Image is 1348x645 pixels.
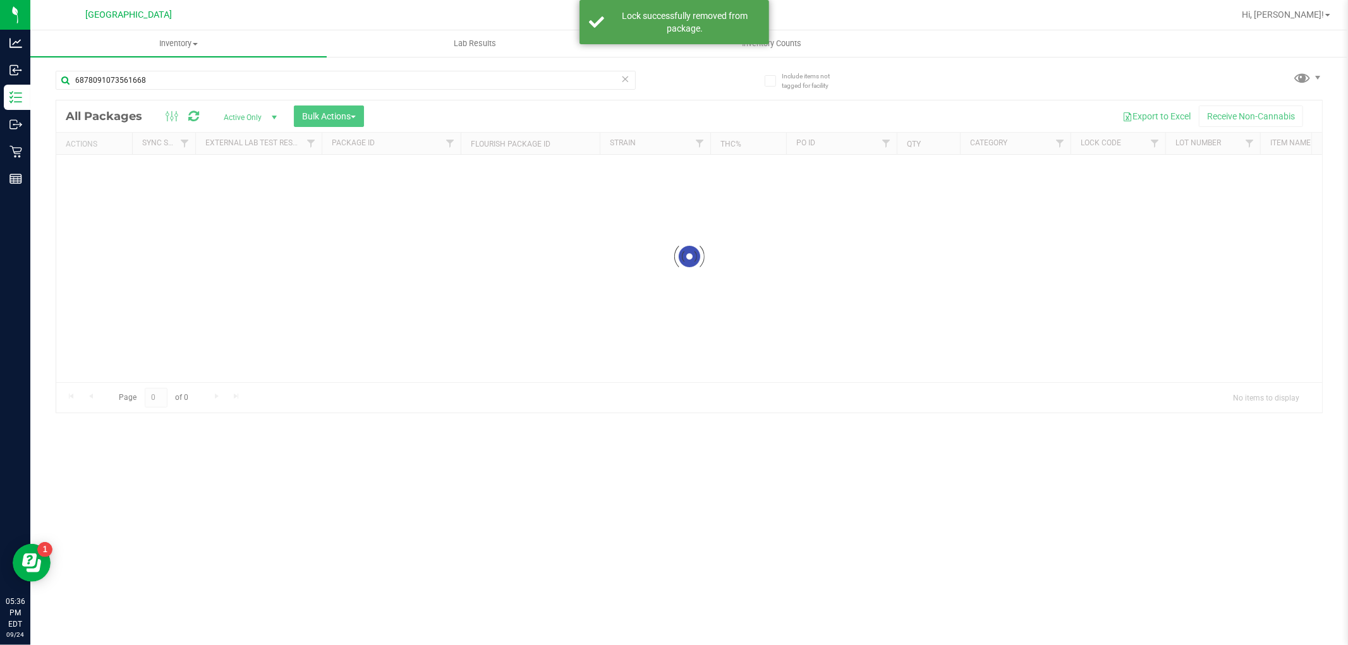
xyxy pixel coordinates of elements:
[56,71,636,90] input: Search Package ID, Item Name, SKU, Lot or Part Number...
[9,118,22,131] inline-svg: Outbound
[13,544,51,582] iframe: Resource center
[327,30,623,57] a: Lab Results
[9,64,22,76] inline-svg: Inbound
[725,38,818,49] span: Inventory Counts
[9,145,22,158] inline-svg: Retail
[621,71,630,87] span: Clear
[30,38,327,49] span: Inventory
[437,38,513,49] span: Lab Results
[623,30,920,57] a: Inventory Counts
[9,37,22,49] inline-svg: Analytics
[9,91,22,104] inline-svg: Inventory
[782,71,845,90] span: Include items not tagged for facility
[86,9,173,20] span: [GEOGRAPHIC_DATA]
[9,172,22,185] inline-svg: Reports
[30,30,327,57] a: Inventory
[37,542,52,557] iframe: Resource center unread badge
[611,9,760,35] div: Lock successfully removed from package.
[6,596,25,630] p: 05:36 PM EDT
[6,630,25,639] p: 09/24
[1242,9,1324,20] span: Hi, [PERSON_NAME]!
